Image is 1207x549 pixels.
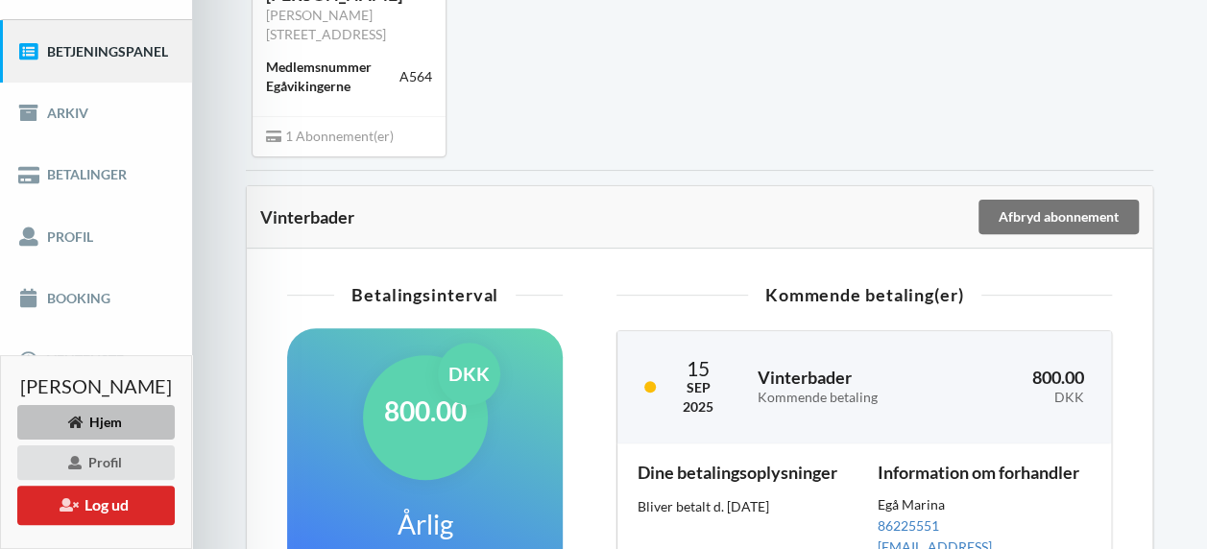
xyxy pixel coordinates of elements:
[438,343,500,405] div: DKK
[266,7,386,42] a: [PERSON_NAME][STREET_ADDRESS]
[978,200,1139,234] div: Afbryd abonnement
[399,67,432,86] div: A564
[266,128,394,144] span: 1 Abonnement(er)
[638,462,851,484] h3: Dine betalingsoplysninger
[266,58,399,96] div: Medlemsnummer Egåvikingerne
[17,405,175,440] div: Hjem
[969,390,1084,406] div: DKK
[878,517,939,534] a: 86225551
[638,497,851,516] div: Bliver betalt d. [DATE]
[17,486,175,525] button: Log ud
[260,207,976,227] div: Vinterbader
[398,507,453,541] h1: Årlig
[683,378,713,397] div: Sep
[683,358,713,378] div: 15
[683,397,713,417] div: 2025
[384,394,467,428] h1: 800.00
[878,497,1091,515] div: Egå Marina
[758,367,941,405] h3: Vinterbader
[758,390,941,406] div: Kommende betaling
[17,445,175,480] div: Profil
[878,462,1091,484] h3: Information om forhandler
[616,286,1112,303] div: Kommende betaling(er)
[969,367,1084,405] h3: 800.00
[20,376,172,395] span: [PERSON_NAME]
[287,286,563,303] div: Betalingsinterval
